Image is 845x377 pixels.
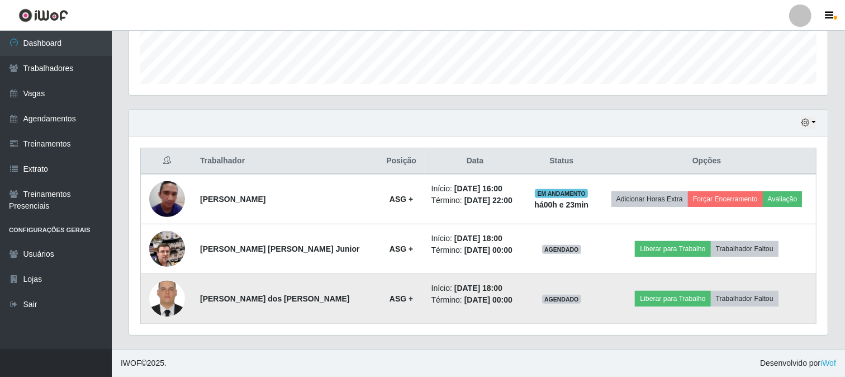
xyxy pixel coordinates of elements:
li: Início: [431,282,519,294]
span: IWOF [121,359,141,367]
time: [DATE] 22:00 [464,196,512,205]
img: 1699235527028.jpeg [149,217,185,281]
span: EM ANDAMENTO [535,189,588,198]
th: Posição [378,148,425,175]
strong: [PERSON_NAME] [200,195,265,204]
button: Avaliação [763,191,803,207]
time: [DATE] 16:00 [454,184,502,193]
li: Início: [431,183,519,195]
img: 1700332760077.jpeg [149,175,185,223]
button: Liberar para Trabalho [635,241,710,257]
strong: ASG + [390,244,413,253]
th: Trabalhador [193,148,378,175]
button: Liberar para Trabalho [635,291,710,307]
time: [DATE] 00:00 [464,246,512,255]
strong: ASG + [390,294,413,303]
span: Desenvolvido por [760,357,836,369]
img: 1740417182647.jpeg [149,275,185,323]
span: AGENDADO [542,245,581,254]
span: © 2025 . [121,357,167,369]
th: Status [525,148,597,175]
li: Início: [431,233,519,244]
span: AGENDADO [542,295,581,304]
strong: ASG + [390,195,413,204]
strong: [PERSON_NAME] [PERSON_NAME] Junior [200,244,359,253]
th: Opções [597,148,816,175]
li: Término: [431,244,519,256]
time: [DATE] 18:00 [454,234,502,243]
img: CoreUI Logo [18,8,68,22]
time: [DATE] 00:00 [464,295,512,304]
strong: [PERSON_NAME] dos [PERSON_NAME] [200,294,350,303]
strong: há 00 h e 23 min [535,200,589,209]
button: Forçar Encerramento [688,191,763,207]
button: Trabalhador Faltou [711,291,778,307]
li: Término: [431,294,519,306]
button: Trabalhador Faltou [711,241,778,257]
li: Término: [431,195,519,206]
a: iWof [820,359,836,367]
time: [DATE] 18:00 [454,284,502,293]
th: Data [425,148,526,175]
button: Adicionar Horas Extra [611,191,688,207]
